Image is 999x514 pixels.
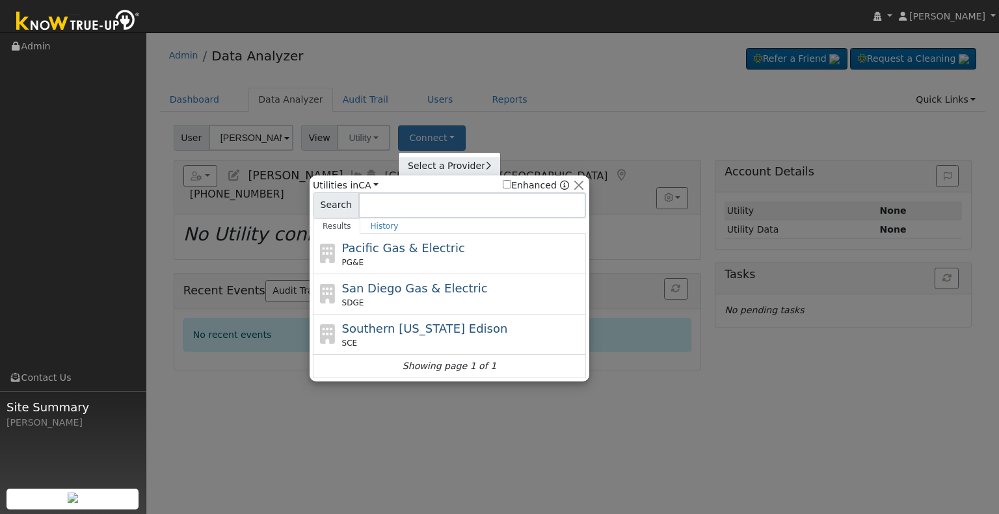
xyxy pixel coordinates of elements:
img: retrieve [68,493,78,503]
label: Enhanced [503,179,557,192]
span: Search [313,192,359,218]
span: [PERSON_NAME] [909,11,985,21]
span: PG&E [342,257,364,268]
i: Showing page 1 of 1 [403,359,496,373]
span: Utilities in [313,179,379,192]
span: Southern [US_STATE] Edison [342,322,508,335]
span: SCE [342,337,358,349]
span: San Diego Gas & Electric [342,281,488,295]
a: Enhanced Providers [560,180,569,190]
span: Site Summary [7,398,139,416]
span: SDGE [342,297,364,309]
span: Pacific Gas & Electric [342,241,465,255]
span: Show enhanced providers [503,179,569,192]
img: Know True-Up [10,7,146,36]
a: CA [358,180,379,190]
a: Select a Provider [399,157,500,175]
a: History [360,218,408,234]
div: [PERSON_NAME] [7,416,139,430]
input: Enhanced [503,180,511,188]
a: Results [313,218,361,234]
